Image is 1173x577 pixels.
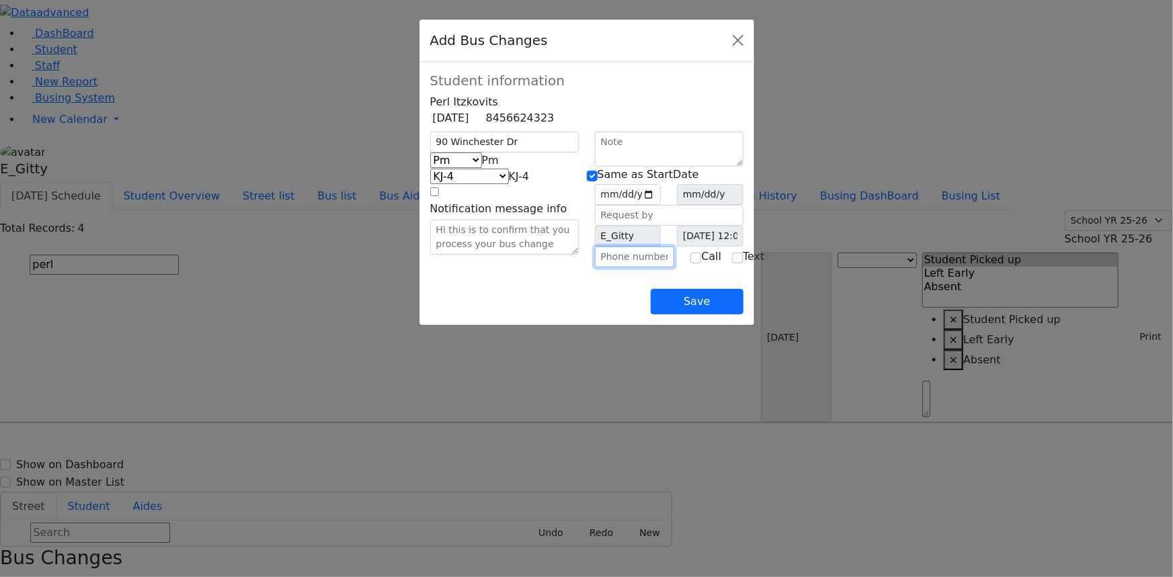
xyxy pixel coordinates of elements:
span: Pm [482,154,499,167]
input: End date [677,184,743,205]
span: [DATE] [433,112,469,124]
input: Created by user [595,226,661,247]
label: Notification message info [430,201,567,217]
label: Same as StartDate [598,167,699,183]
button: Save [651,289,743,314]
span: KJ-4 [509,170,530,183]
button: Close [727,30,749,51]
h5: Student information [430,73,743,89]
span: 8456624323 [486,112,555,124]
span: Perl Itzkovits [430,95,498,108]
input: Start date [595,184,661,205]
label: Text [743,249,764,265]
input: Request by [595,205,743,226]
input: Phone number [595,247,675,267]
input: Address [430,132,579,152]
input: Created at [677,226,743,247]
h5: Add Bus Changes [430,30,548,50]
label: Call [701,249,721,265]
